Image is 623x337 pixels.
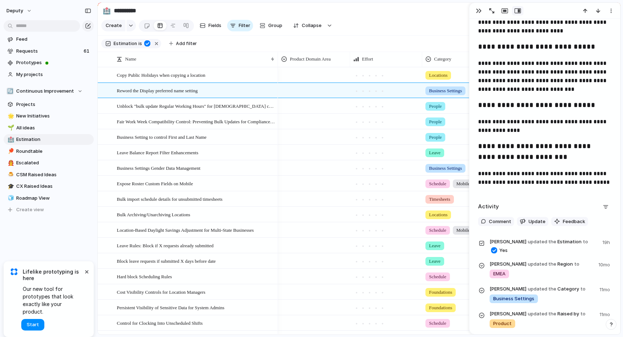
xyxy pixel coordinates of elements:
span: People [429,134,442,141]
span: Cost Visibility Controls for Location Managers [117,288,206,296]
span: to [580,285,586,293]
span: 11mo [600,285,611,293]
span: CX Raised Ideas [16,183,91,190]
span: Locations [429,211,447,218]
span: Fields [208,22,221,29]
button: 🏥 [101,5,112,17]
span: CSM Raised Ideas [16,171,91,178]
span: [PERSON_NAME] [490,261,526,268]
span: Collapse [302,22,322,29]
span: Update [529,218,545,225]
span: Copy Public Holidays when copying a location [117,71,206,79]
a: Requests61 [4,46,94,57]
div: 🏥 [8,136,13,144]
span: Business Setting to control First and Last Name [117,133,207,141]
span: Bulk import schedule details for unsubmitted timesheets [117,195,222,203]
span: Unblock "bulk update Regular Working Hours" for [DEMOGRAPHIC_DATA] customers [117,102,275,110]
span: Expose Roster Custom Fields on Mobile [117,179,193,187]
span: Feed [16,36,91,43]
span: Persistent Visibility of Sensitive Data for System Admins [117,303,224,311]
span: Estimation [490,238,598,254]
div: 👨‍🚒Escalated [4,158,94,168]
span: Lifelike prototyping is here [23,269,83,281]
div: 🍮CSM Raised Ideas [4,169,94,180]
span: 10mo [598,260,611,269]
span: is [138,40,142,47]
span: Group [268,22,282,29]
span: Foundations [429,304,452,311]
span: Requests [16,48,81,55]
span: Mobile [456,180,470,187]
span: Roadmap View [16,195,91,202]
a: Projects [4,99,94,110]
a: 🏓Roundtable [4,146,94,157]
span: 11mo [600,310,611,318]
span: Add filter [176,40,197,47]
span: to [583,238,588,245]
button: 🏥 [6,136,14,143]
span: Our new tool for prototypes that look exactly like your product. [23,285,83,315]
span: Continuous Improvement [16,88,74,95]
span: Leave [429,242,441,249]
span: Business Settings Gender Data Management [117,164,200,172]
button: Filter [227,20,253,31]
button: is [137,40,143,48]
span: Prototypes [16,59,91,66]
span: Create [106,22,122,29]
span: People [429,118,442,125]
div: 🏥 [103,6,111,15]
span: Comment [489,218,511,225]
span: Hard block Scheduling Rules [117,272,172,280]
a: 🏥Estimation [4,134,94,145]
span: Region [490,260,594,279]
span: Business Settings [429,87,462,94]
button: Group [256,20,286,31]
span: All ideas [16,124,91,132]
div: 🧊Roadmap View [4,193,94,204]
button: 🌟 [6,112,14,120]
div: 🔄 [6,88,14,95]
span: [PERSON_NAME] [490,285,526,293]
span: Leave [429,258,441,265]
button: 🔄Continuous Improvement [4,86,94,97]
button: 🍮 [6,171,14,178]
button: Dismiss [82,267,91,276]
span: Fair Work Week Compatibility Control: Preventing Bulk Updates for Compliance Protection [117,117,275,125]
div: 🏓 [8,147,13,155]
span: Leave Rules: Block if X requests already submitted [117,241,213,249]
span: Create view [16,206,44,213]
span: Schedule [429,227,446,234]
span: Business Settings [429,165,462,172]
button: 🏓 [6,148,14,155]
span: to [574,261,579,268]
div: 🎓CX Raised Ideas [4,181,94,192]
span: Category [434,56,451,63]
div: 👨‍🚒 [8,159,13,167]
span: Yes [499,247,508,254]
span: Business Settings [493,295,534,302]
span: Product [493,320,512,327]
span: My projects [16,71,91,78]
span: Estimation [16,136,91,143]
a: 🌱All ideas [4,123,94,133]
button: 🧊 [6,195,14,202]
a: Prototypes [4,57,94,68]
span: Foundations [429,289,452,296]
span: Raised by [490,310,595,329]
span: Locations [429,72,447,79]
span: Roundtable [16,148,91,155]
span: People [429,103,442,110]
button: 🌱 [6,124,14,132]
span: 61 [84,48,91,55]
button: Collapse [289,20,325,31]
span: Escalated [16,159,91,167]
span: Block leave requests if submitted X days before date [117,257,216,265]
span: Location-Based Daylight Savings Adjustment for Multi-State Businesses [117,226,254,234]
span: Mobile [456,227,470,234]
button: Create [101,20,125,31]
h2: Activity [478,203,499,211]
span: Estimation [114,40,137,47]
span: updated the [528,261,556,268]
